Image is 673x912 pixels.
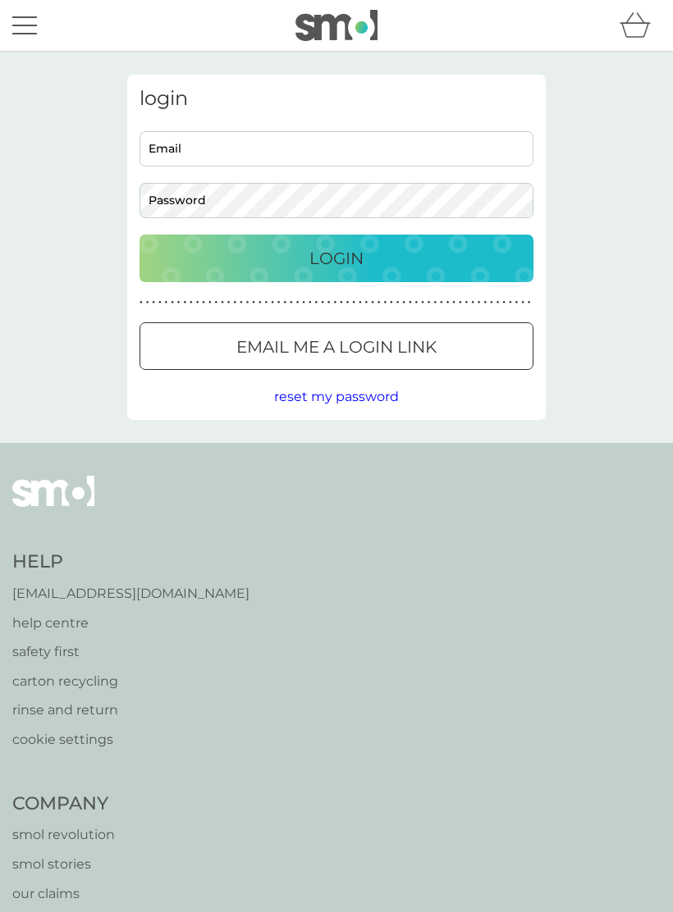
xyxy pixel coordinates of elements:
a: rinse and return [12,700,250,721]
p: ● [515,299,519,307]
p: ● [265,299,268,307]
p: ● [233,299,236,307]
button: reset my password [274,386,399,408]
p: ● [177,299,181,307]
p: ● [440,299,443,307]
p: ● [409,299,412,307]
p: Login [309,245,364,271]
p: ● [396,299,400,307]
p: ● [277,299,281,307]
p: ● [240,299,243,307]
p: ● [459,299,462,307]
p: ● [465,299,469,307]
img: smol [12,476,94,531]
p: ● [246,299,250,307]
p: ● [428,299,431,307]
p: ● [202,299,205,307]
p: ● [333,299,336,307]
p: ● [452,299,456,307]
p: ● [152,299,155,307]
p: ● [158,299,162,307]
p: ● [183,299,186,307]
p: Email me a login link [236,334,437,360]
button: Email me a login link [140,322,533,370]
p: ● [471,299,474,307]
p: ● [490,299,493,307]
p: ● [309,299,312,307]
a: safety first [12,641,250,663]
h4: Help [12,549,250,575]
p: ● [259,299,262,307]
div: basket [620,9,661,42]
a: help centre [12,613,250,634]
p: ● [371,299,374,307]
p: ● [252,299,255,307]
p: ● [528,299,531,307]
a: smol stories [12,854,188,875]
button: menu [12,10,37,41]
button: Login [140,235,533,282]
a: smol revolution [12,824,188,846]
p: ● [383,299,387,307]
p: ● [190,299,193,307]
a: [EMAIL_ADDRESS][DOMAIN_NAME] [12,583,250,604]
p: ● [196,299,199,307]
p: ● [502,299,506,307]
p: ● [509,299,512,307]
p: ● [140,299,143,307]
p: ● [327,299,331,307]
p: ● [283,299,286,307]
p: ● [402,299,405,307]
p: ● [340,299,343,307]
span: reset my password [274,389,399,404]
p: ● [315,299,318,307]
img: smol [295,10,378,41]
p: ● [365,299,369,307]
p: ● [478,299,481,307]
p: ● [433,299,437,307]
p: ● [352,299,355,307]
a: carton recycling [12,671,250,692]
h4: Company [12,791,188,817]
a: cookie settings [12,729,250,750]
p: ● [215,299,218,307]
a: our claims [12,883,188,905]
p: ● [378,299,381,307]
p: ● [165,299,168,307]
p: ● [421,299,424,307]
p: ● [321,299,324,307]
p: ● [346,299,350,307]
p: ● [446,299,450,307]
p: ● [415,299,419,307]
p: ● [221,299,224,307]
p: ● [302,299,305,307]
p: ● [271,299,274,307]
p: ● [208,299,212,307]
p: ● [497,299,500,307]
p: ● [290,299,293,307]
p: ● [146,299,149,307]
h3: login [140,87,533,111]
p: ● [390,299,393,307]
p: ● [521,299,524,307]
p: ● [227,299,231,307]
p: ● [359,299,362,307]
p: ● [171,299,174,307]
p: ● [483,299,487,307]
p: ● [296,299,300,307]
